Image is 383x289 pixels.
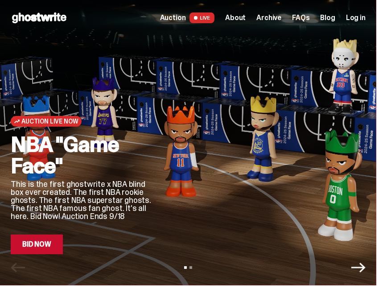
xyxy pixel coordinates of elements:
[292,14,309,21] a: FAQs
[21,118,78,125] span: Auction Live Now
[11,134,152,177] h2: NBA "Game Face"
[189,12,215,23] span: LIVE
[346,14,366,21] a: Log in
[256,14,281,21] a: Archive
[189,266,192,269] button: View slide 2
[160,12,214,23] a: Auction LIVE
[11,235,63,254] a: Bid Now
[184,266,187,269] button: View slide 1
[11,180,152,220] p: This is the first ghostwrite x NBA blind box ever created. The first NBA rookie ghosts. The first...
[160,14,186,21] span: Auction
[225,14,246,21] a: About
[321,14,335,21] a: Blog
[351,260,366,275] button: Next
